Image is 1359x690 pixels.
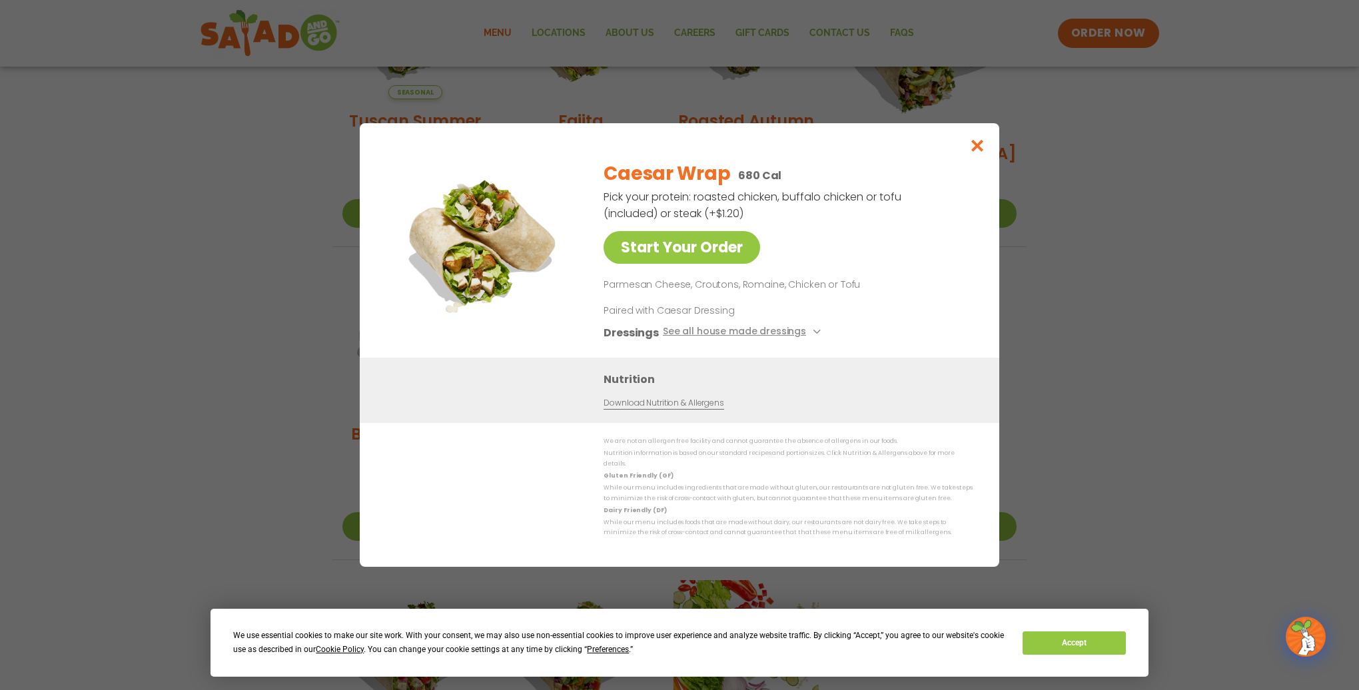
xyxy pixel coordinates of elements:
[738,167,781,184] p: 680 Cal
[604,397,723,410] a: Download Nutrition & Allergens
[604,472,673,480] strong: Gluten Friendly (GF)
[604,160,730,188] h2: Caesar Wrap
[211,609,1148,677] div: Cookie Consent Prompt
[604,188,903,222] p: Pick your protein: roasted chicken, buffalo chicken or tofu (included) or steak (+$1.20)
[604,231,760,264] a: Start Your Order
[663,324,825,341] button: See all house made dressings
[587,645,629,654] span: Preferences
[1023,631,1125,655] button: Accept
[604,371,979,388] h3: Nutrition
[604,436,973,446] p: We are not an allergen free facility and cannot guarantee the absence of allergens in our foods.
[1287,618,1324,655] img: wpChatIcon
[604,517,973,538] p: While our menu includes foods that are made without dairy, our restaurants are not dairy free. We...
[316,645,364,654] span: Cookie Policy
[604,324,659,341] h3: Dressings
[604,277,967,293] p: Parmesan Cheese, Croutons, Romaine, Chicken or Tofu
[604,483,973,504] p: While our menu includes ingredients that are made without gluten, our restaurants are not gluten ...
[956,123,999,168] button: Close modal
[390,150,576,336] img: Featured product photo for Caesar Wrap
[604,304,850,318] p: Paired with Caesar Dressing
[604,506,666,514] strong: Dairy Friendly (DF)
[233,629,1007,657] div: We use essential cookies to make our site work. With your consent, we may also use non-essential ...
[604,448,973,469] p: Nutrition information is based on our standard recipes and portion sizes. Click Nutrition & Aller...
